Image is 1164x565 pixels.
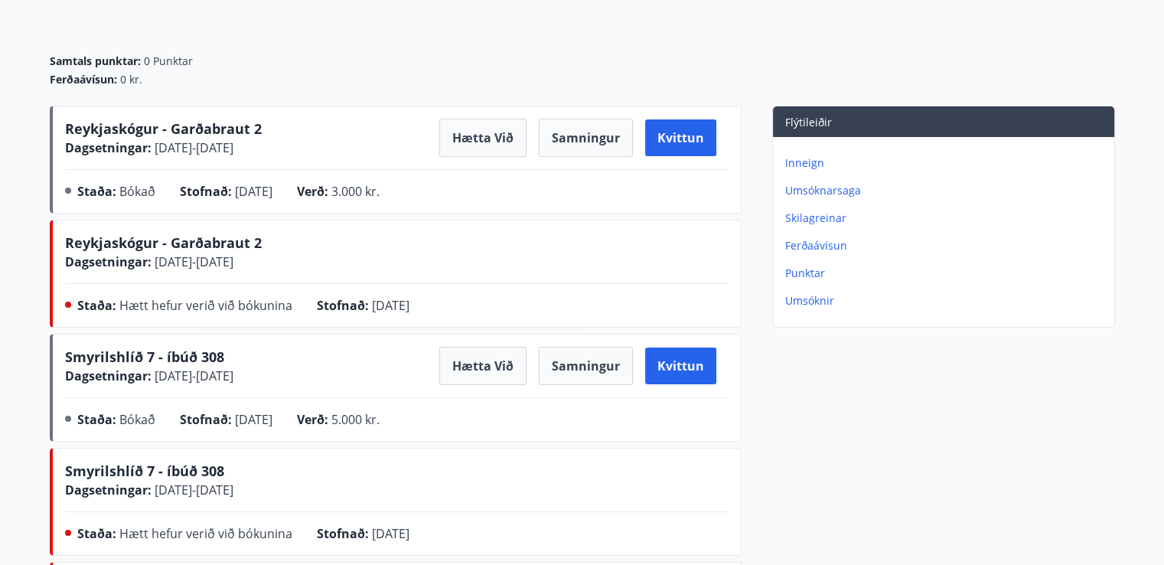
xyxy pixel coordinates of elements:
[785,155,1108,171] p: Inneign
[77,183,116,200] span: Staða :
[372,297,409,314] span: [DATE]
[152,367,233,384] span: [DATE] - [DATE]
[65,482,152,498] span: Dagsetningar :
[317,297,369,314] span: Stofnað :
[785,183,1108,198] p: Umsóknarsaga
[77,525,116,542] span: Staða :
[180,183,232,200] span: Stofnað :
[439,119,527,157] button: Hætta við
[144,54,193,69] span: 0 Punktar
[119,297,292,314] span: Hætt hefur verið við bókunina
[152,139,233,156] span: [DATE] - [DATE]
[539,119,633,157] button: Samningur
[235,183,272,200] span: [DATE]
[297,411,328,428] span: Verð :
[297,183,328,200] span: Verð :
[785,238,1108,253] p: Ferðaávísun
[120,72,142,87] span: 0 kr.
[119,525,292,542] span: Hætt hefur verið við bókunina
[785,293,1108,309] p: Umsóknir
[65,348,224,366] span: Smyrilshlíð 7 - íbúð 308
[65,253,152,270] span: Dagsetningar :
[152,253,233,270] span: [DATE] - [DATE]
[235,411,272,428] span: [DATE]
[152,482,233,498] span: [DATE] - [DATE]
[439,347,527,385] button: Hætta við
[317,525,369,542] span: Stofnað :
[50,54,141,69] span: Samtals punktar :
[77,411,116,428] span: Staða :
[65,367,152,384] span: Dagsetningar :
[785,115,832,129] span: Flýtileiðir
[65,462,224,480] span: Smyrilshlíð 7 - íbúð 308
[65,139,152,156] span: Dagsetningar :
[539,347,633,385] button: Samningur
[119,411,155,428] span: Bókað
[645,348,716,384] button: Kvittun
[331,411,380,428] span: 5.000 kr.
[65,119,262,138] span: Reykjaskógur - Garðabraut 2
[77,297,116,314] span: Staða :
[180,411,232,428] span: Stofnað :
[785,266,1108,281] p: Punktar
[785,211,1108,226] p: Skilagreinar
[645,119,716,156] button: Kvittun
[119,183,155,200] span: Bókað
[50,72,117,87] span: Ferðaávísun :
[372,525,409,542] span: [DATE]
[331,183,380,200] span: 3.000 kr.
[65,234,262,252] span: Reykjaskógur - Garðabraut 2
